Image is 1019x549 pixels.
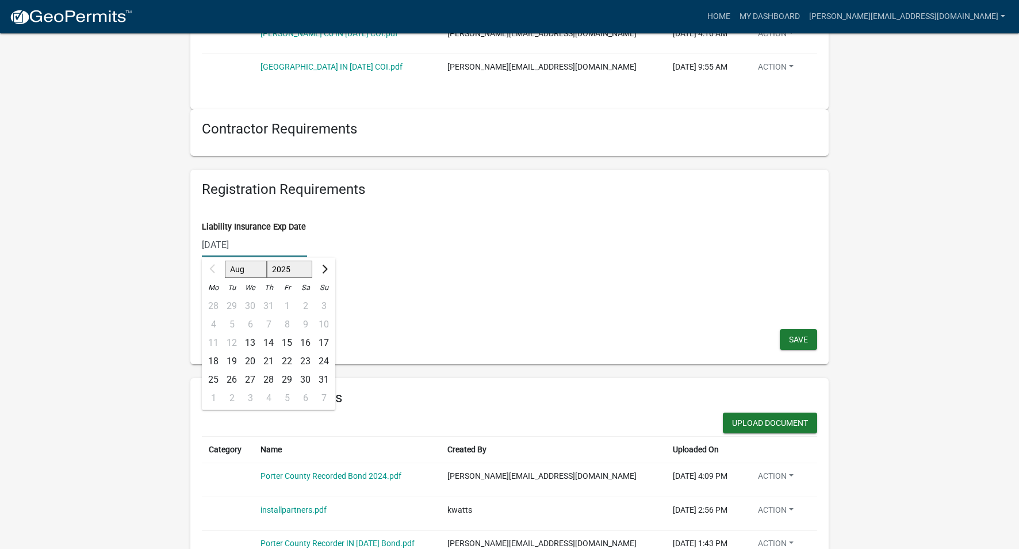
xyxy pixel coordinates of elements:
div: 23 [296,352,315,371]
div: 27 [241,371,259,389]
div: We [241,279,259,297]
a: Porter County Recorded Bond 2024.pdf [261,471,401,481]
span: Save [789,334,808,344]
h6: Registration Requirements [202,181,817,198]
div: Sunday, August 31, 2025 [315,371,333,389]
div: 28 [259,371,278,389]
div: Sa [296,279,315,297]
div: Friday, August 15, 2025 [278,334,296,352]
a: [PERSON_NAME] Co IN [DATE] COI.pdf [261,29,398,38]
div: Friday, August 22, 2025 [278,352,296,371]
div: 1 [204,389,223,407]
div: Thursday, August 21, 2025 [259,352,278,371]
button: Action [749,61,803,78]
div: 6 [296,389,315,407]
td: [DATE] 9:55 AM [666,54,742,87]
div: Su [315,279,333,297]
div: Wednesday, September 3, 2025 [241,389,259,407]
div: Tu [223,279,241,297]
select: Select month [225,261,267,278]
div: Saturday, August 30, 2025 [296,371,315,389]
div: Saturday, August 23, 2025 [296,352,315,371]
td: [DATE] 4:09 PM [666,463,742,497]
div: Tuesday, August 26, 2025 [223,371,241,389]
div: 16 [296,334,315,352]
div: Fr [278,279,296,297]
div: Thursday, September 4, 2025 [259,389,278,407]
button: Action [749,28,803,44]
div: 3 [241,389,259,407]
div: Monday, September 1, 2025 [204,389,223,407]
div: 30 [296,371,315,389]
div: Friday, August 29, 2025 [278,371,296,389]
div: 24 [315,352,333,371]
div: Sunday, August 17, 2025 [315,334,333,352]
div: Wednesday, August 20, 2025 [241,352,259,371]
select: Select year [267,261,313,278]
a: [GEOGRAPHIC_DATA] IN [DATE] COI.pdf [261,62,403,71]
div: 25 [204,371,223,389]
th: Category [202,437,254,463]
button: Upload Document [723,413,817,433]
label: Liability Insurance Exp Date [202,223,306,231]
td: [PERSON_NAME][EMAIL_ADDRESS][DOMAIN_NAME] [440,20,666,54]
a: My Dashboard [735,6,805,28]
div: 26 [223,371,241,389]
div: 20 [241,352,259,371]
div: Tuesday, September 2, 2025 [223,389,241,407]
button: Action [749,504,803,521]
div: 5 [278,389,296,407]
h6: Contractor Documents [202,390,817,406]
td: [PERSON_NAME][EMAIL_ADDRESS][DOMAIN_NAME] [440,54,666,87]
div: Wednesday, August 27, 2025 [241,371,259,389]
div: Saturday, September 6, 2025 [296,389,315,407]
th: Name [254,437,440,463]
div: 4 [259,389,278,407]
div: Mo [204,279,223,297]
input: mm/dd/yyyy [202,233,307,257]
div: 15 [278,334,296,352]
a: Porter County Recorder IN [DATE] Bond.pdf [261,539,415,548]
wm-modal-confirm: New Document [723,413,817,436]
div: Saturday, August 16, 2025 [296,334,315,352]
div: Sunday, September 7, 2025 [315,389,333,407]
th: Created By [440,437,666,463]
div: 2 [223,389,241,407]
td: [DATE] 4:16 AM [666,20,742,54]
div: Thursday, August 28, 2025 [259,371,278,389]
td: [PERSON_NAME][EMAIL_ADDRESS][DOMAIN_NAME] [440,463,666,497]
td: kwatts [440,497,666,531]
div: Wednesday, August 13, 2025 [241,334,259,352]
div: 13 [241,334,259,352]
div: Th [259,279,278,297]
a: Home [703,6,735,28]
button: Next month [317,260,331,279]
div: 29 [278,371,296,389]
a: installpartners.pdf [261,505,327,514]
div: Friday, September 5, 2025 [278,389,296,407]
div: 7 [315,389,333,407]
h6: Contractor Requirements [202,121,817,138]
td: [DATE] 2:56 PM [666,497,742,531]
button: Action [749,470,803,487]
div: Monday, August 18, 2025 [204,352,223,371]
div: 14 [259,334,278,352]
div: 31 [315,371,333,389]
a: [PERSON_NAME][EMAIL_ADDRESS][DOMAIN_NAME] [805,6,1010,28]
div: 19 [223,352,241,371]
button: Save [780,329,817,350]
div: 21 [259,352,278,371]
div: Sunday, August 24, 2025 [315,352,333,371]
div: Tuesday, August 19, 2025 [223,352,241,371]
div: 18 [204,352,223,371]
th: Uploaded On [666,437,742,463]
div: Thursday, August 14, 2025 [259,334,278,352]
div: 22 [278,352,296,371]
div: Monday, August 25, 2025 [204,371,223,389]
div: 17 [315,334,333,352]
